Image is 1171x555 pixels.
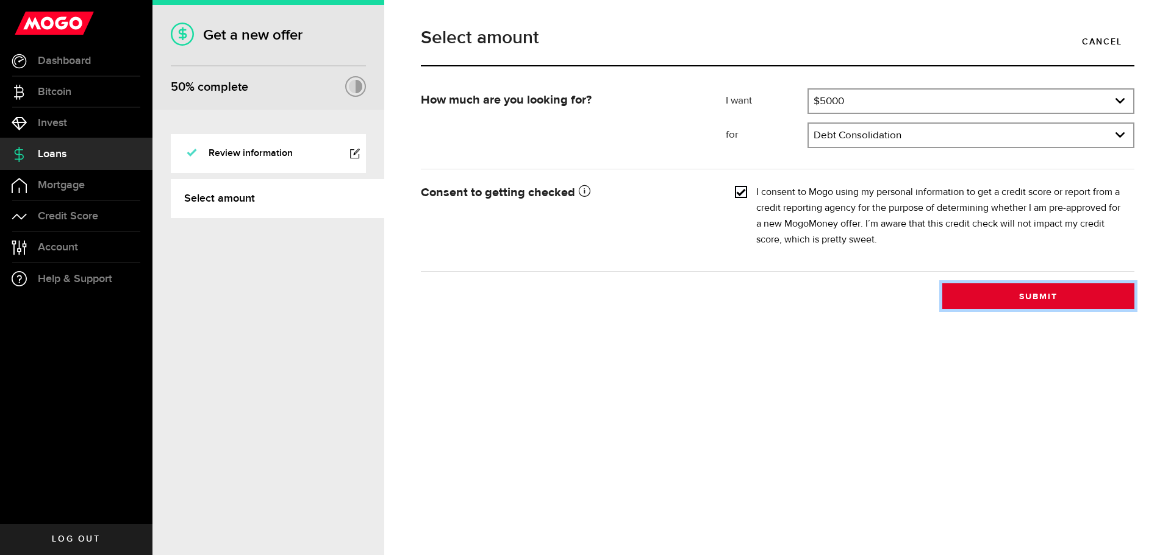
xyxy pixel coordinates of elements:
[38,118,67,129] span: Invest
[171,179,384,218] a: Select amount
[171,80,185,94] span: 50
[38,87,71,97] span: Bitcoin
[809,124,1133,147] a: expand select
[942,283,1134,309] button: Submit
[735,185,747,197] input: I consent to Mogo using my personal information to get a credit score or report from a credit rep...
[38,55,91,66] span: Dashboard
[171,76,248,98] div: % complete
[421,94,592,106] strong: How much are you looking for?
[726,94,808,108] label: I want
[756,185,1125,248] label: I consent to Mogo using my personal information to get a credit score or report from a credit rep...
[809,90,1133,113] a: expand select
[38,211,98,222] span: Credit Score
[38,180,85,191] span: Mortgage
[52,535,100,543] span: Log out
[1070,29,1134,54] a: Cancel
[421,186,590,199] strong: Consent to getting checked
[171,134,366,173] a: Review information
[38,242,78,253] span: Account
[726,128,808,143] label: for
[38,274,112,285] span: Help & Support
[38,149,66,160] span: Loans
[171,26,366,44] h1: Get a new offer
[10,5,46,41] button: Open LiveChat chat widget
[421,29,1134,47] h1: Select amount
